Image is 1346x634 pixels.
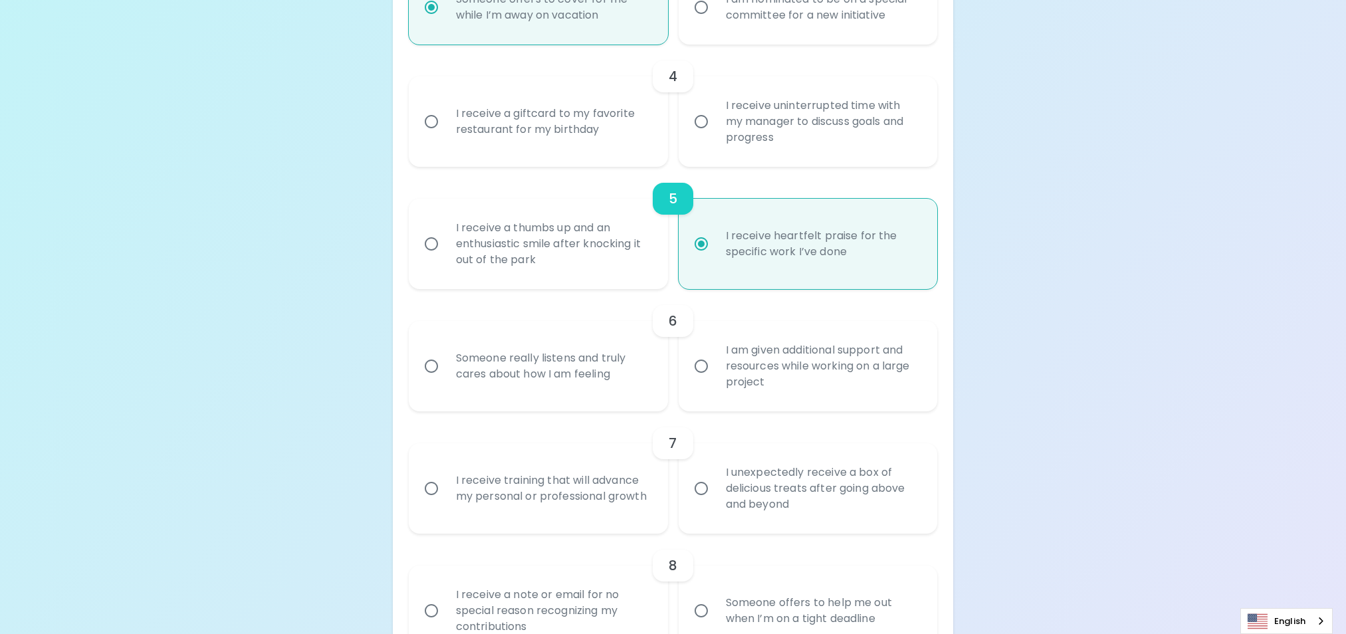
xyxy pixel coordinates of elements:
h6: 8 [669,555,677,576]
div: I receive a giftcard to my favorite restaurant for my birthday [445,90,661,154]
div: I receive training that will advance my personal or professional growth [445,457,661,520]
div: Language [1240,608,1333,634]
h6: 5 [669,188,677,209]
div: I receive a thumbs up and an enthusiastic smile after knocking it out of the park [445,204,661,284]
aside: Language selected: English [1240,608,1333,634]
h6: 6 [669,310,677,332]
div: I am given additional support and resources while working on a large project [715,326,931,406]
div: I unexpectedly receive a box of delicious treats after going above and beyond [715,449,931,528]
h6: 7 [669,433,677,454]
div: choice-group-check [409,45,938,167]
div: I receive heartfelt praise for the specific work I’ve done [715,212,931,276]
div: choice-group-check [409,289,938,411]
h6: 4 [669,66,677,87]
div: choice-group-check [409,167,938,289]
div: I receive uninterrupted time with my manager to discuss goals and progress [715,82,931,161]
a: English [1241,609,1332,633]
div: choice-group-check [409,411,938,534]
div: Someone really listens and truly cares about how I am feeling [445,334,661,398]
